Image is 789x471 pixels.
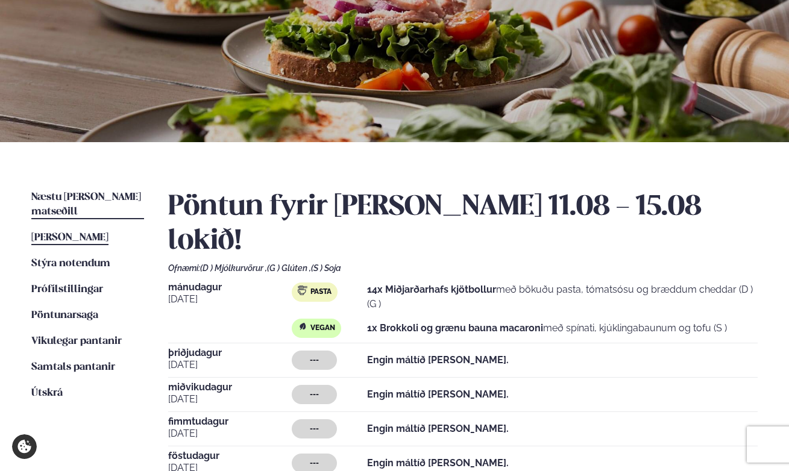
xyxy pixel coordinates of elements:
strong: Engin máltíð [PERSON_NAME]. [367,354,509,366]
strong: 1x Brokkoli og grænu bauna macaroni [367,322,543,334]
strong: Engin máltíð [PERSON_NAME]. [367,457,509,469]
span: --- [310,424,319,434]
p: með spínati, kjúklingabaunum og tofu (S ) [367,321,727,335]
span: [DATE] [168,292,292,307]
span: (S ) Soja [311,263,341,273]
span: þriðjudagur [168,348,292,358]
a: Stýra notendum [31,257,110,271]
a: Pöntunarsaga [31,308,98,323]
strong: 14x Miðjarðarhafs kjötbollur [367,284,496,295]
span: Pöntunarsaga [31,310,98,320]
strong: Engin máltíð [PERSON_NAME]. [367,388,509,400]
span: mánudagur [168,282,292,292]
a: Cookie settings [12,434,37,459]
img: Vegan.svg [298,322,307,331]
h2: Pöntun fyrir [PERSON_NAME] 11.08 - 15.08 lokið! [168,190,758,258]
span: Stýra notendum [31,258,110,269]
span: Samtals pantanir [31,362,115,372]
span: [DATE] [168,392,292,407]
span: fimmtudagur [168,417,292,426]
span: Vikulegar pantanir [31,336,122,346]
a: Næstu [PERSON_NAME] matseðill [31,190,144,219]
a: Vikulegar pantanir [31,334,122,349]
span: --- [310,390,319,399]
span: [DATE] [168,426,292,441]
div: Ofnæmi: [168,263,758,273]
a: Útskrá [31,386,63,401]
strong: Engin máltíð [PERSON_NAME]. [367,423,509,434]
span: Vegan [310,323,335,333]
span: (G ) Glúten , [267,263,311,273]
a: Prófílstillingar [31,282,103,297]
span: --- [310,355,319,365]
p: með bökuðu pasta, tómatsósu og bræddum cheddar (D ) (G ) [367,282,758,311]
span: [DATE] [168,358,292,372]
span: Prófílstillingar [31,284,103,295]
span: föstudagur [168,451,292,461]
span: (D ) Mjólkurvörur , [200,263,267,273]
img: pasta.svg [298,285,307,295]
a: Samtals pantanir [31,360,115,375]
span: [PERSON_NAME] [31,232,108,243]
span: Útskrá [31,388,63,398]
span: miðvikudagur [168,382,292,392]
span: Næstu [PERSON_NAME] matseðill [31,192,141,217]
a: [PERSON_NAME] [31,231,108,245]
span: --- [310,458,319,468]
span: Pasta [310,287,332,297]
